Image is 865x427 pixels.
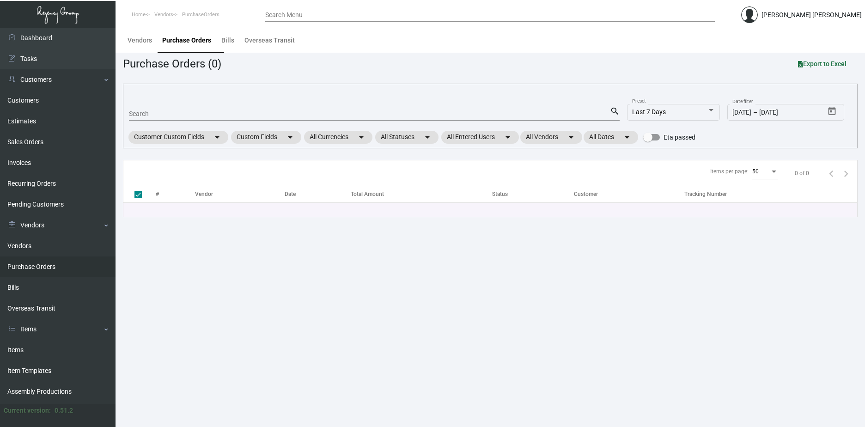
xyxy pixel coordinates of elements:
div: Tracking Number [684,190,857,198]
div: Vendor [195,190,285,198]
button: Previous page [824,166,839,181]
div: [PERSON_NAME] [PERSON_NAME] [761,10,862,20]
div: Overseas Transit [244,36,295,45]
div: Customer [574,190,684,198]
mat-chip: All Statuses [375,131,439,144]
mat-icon: arrow_drop_down [422,132,433,143]
div: Vendors [128,36,152,45]
mat-icon: arrow_drop_down [502,132,513,143]
mat-icon: arrow_drop_down [212,132,223,143]
mat-chip: All Vendors [520,131,582,144]
div: 0.51.2 [55,406,73,415]
mat-select: Items per page: [752,169,778,175]
mat-chip: All Currencies [304,131,372,144]
span: Eta passed [664,132,695,143]
div: Purchase Orders [162,36,211,45]
mat-icon: arrow_drop_down [566,132,577,143]
mat-chip: Customer Custom Fields [128,131,228,144]
div: # [156,190,195,198]
mat-icon: arrow_drop_down [621,132,633,143]
div: Total Amount [351,190,384,198]
div: Tracking Number [684,190,727,198]
input: End date [759,109,804,116]
div: Status [492,190,574,198]
div: Status [492,190,508,198]
input: Start date [732,109,751,116]
img: admin@bootstrapmaster.com [741,6,758,23]
button: Open calendar [825,104,840,119]
div: Bills [221,36,234,45]
div: Customer [574,190,598,198]
mat-chip: All Dates [584,131,638,144]
div: 0 of 0 [795,169,809,177]
mat-icon: search [610,106,620,117]
span: Export to Excel [798,60,847,67]
mat-chip: All Entered Users [441,131,519,144]
mat-icon: arrow_drop_down [285,132,296,143]
span: Home [132,12,146,18]
div: Date [285,190,296,198]
div: # [156,190,159,198]
span: PurchaseOrders [182,12,219,18]
button: Next page [839,166,853,181]
span: Last 7 Days [632,108,666,116]
span: 50 [752,168,759,175]
div: Current version: [4,406,51,415]
span: Vendors [154,12,173,18]
div: Total Amount [351,190,492,198]
div: Items per page: [710,167,749,176]
div: Date [285,190,351,198]
mat-icon: arrow_drop_down [356,132,367,143]
span: – [753,109,757,116]
mat-chip: Custom Fields [231,131,301,144]
button: Export to Excel [791,55,854,72]
div: Purchase Orders (0) [123,55,221,72]
div: Vendor [195,190,213,198]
